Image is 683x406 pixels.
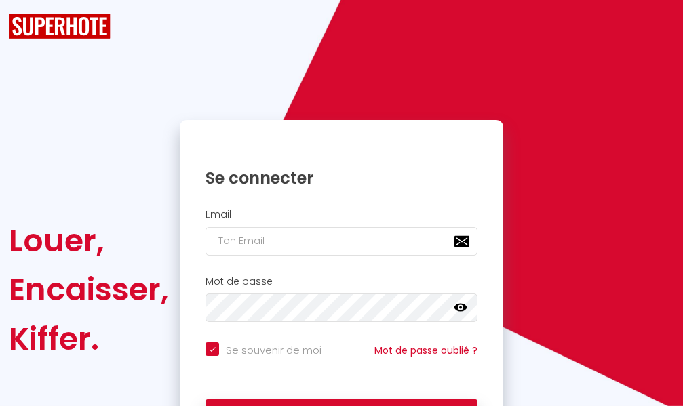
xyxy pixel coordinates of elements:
[206,209,477,220] h2: Email
[206,276,477,287] h2: Mot de passe
[9,216,169,265] div: Louer,
[206,227,477,256] input: Ton Email
[374,344,477,357] a: Mot de passe oublié ?
[9,314,169,363] div: Kiffer.
[9,14,111,39] img: SuperHote logo
[206,167,477,188] h1: Se connecter
[9,265,169,314] div: Encaisser,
